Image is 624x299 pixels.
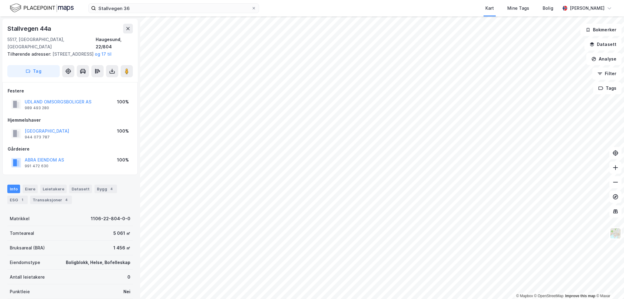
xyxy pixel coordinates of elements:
[30,196,72,204] div: Transaksjoner
[7,51,52,57] span: Tilhørende adresser:
[117,98,129,106] div: 100%
[8,145,133,153] div: Gårdeiere
[565,294,595,298] a: Improve this map
[40,185,67,193] div: Leietakere
[113,244,130,252] div: 1 456 ㎡
[7,65,60,77] button: Tag
[610,228,621,239] img: Z
[10,244,45,252] div: Bruksareal (BRA)
[10,288,30,295] div: Punktleie
[592,68,622,80] button: Filter
[10,273,45,281] div: Antall leietakere
[580,24,622,36] button: Bokmerker
[7,185,20,193] div: Info
[7,50,128,58] div: [STREET_ADDRESS]
[534,294,564,298] a: OpenStreetMap
[8,87,133,95] div: Festere
[10,259,40,266] div: Eiendomstype
[7,36,96,50] div: 5517, [GEOGRAPHIC_DATA], [GEOGRAPHIC_DATA]
[584,38,622,50] button: Datasett
[66,259,130,266] div: Boligblokk, Helse, Bofelleskap
[7,24,52,33] div: Stallvegen 44a
[96,4,251,13] input: Søk på adresse, matrikkel, gårdeiere, leietakere eller personer
[94,185,117,193] div: Bygg
[25,164,48,169] div: 991 472 630
[63,197,69,203] div: 4
[96,36,133,50] div: Haugesund, 22/804
[485,5,494,12] div: Kart
[25,135,50,140] div: 944 073 787
[516,294,533,298] a: Mapbox
[108,186,115,192] div: 4
[19,197,25,203] div: 1
[69,185,92,193] div: Datasett
[123,288,130,295] div: Nei
[7,196,28,204] div: ESG
[594,270,624,299] iframe: Chat Widget
[586,53,622,65] button: Analyse
[507,5,529,12] div: Mine Tags
[25,106,49,110] div: 989 493 280
[8,116,133,124] div: Hjemmelshaver
[23,185,38,193] div: Eiere
[113,230,130,237] div: 5 061 ㎡
[10,230,34,237] div: Tomteareal
[117,156,129,164] div: 100%
[91,215,130,222] div: 1106-22-804-0-0
[570,5,604,12] div: [PERSON_NAME]
[543,5,553,12] div: Bolig
[593,82,622,94] button: Tags
[117,127,129,135] div: 100%
[10,3,74,13] img: logo.f888ab2527a4732fd821a326f86c7f29.svg
[10,215,30,222] div: Matrikkel
[127,273,130,281] div: 0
